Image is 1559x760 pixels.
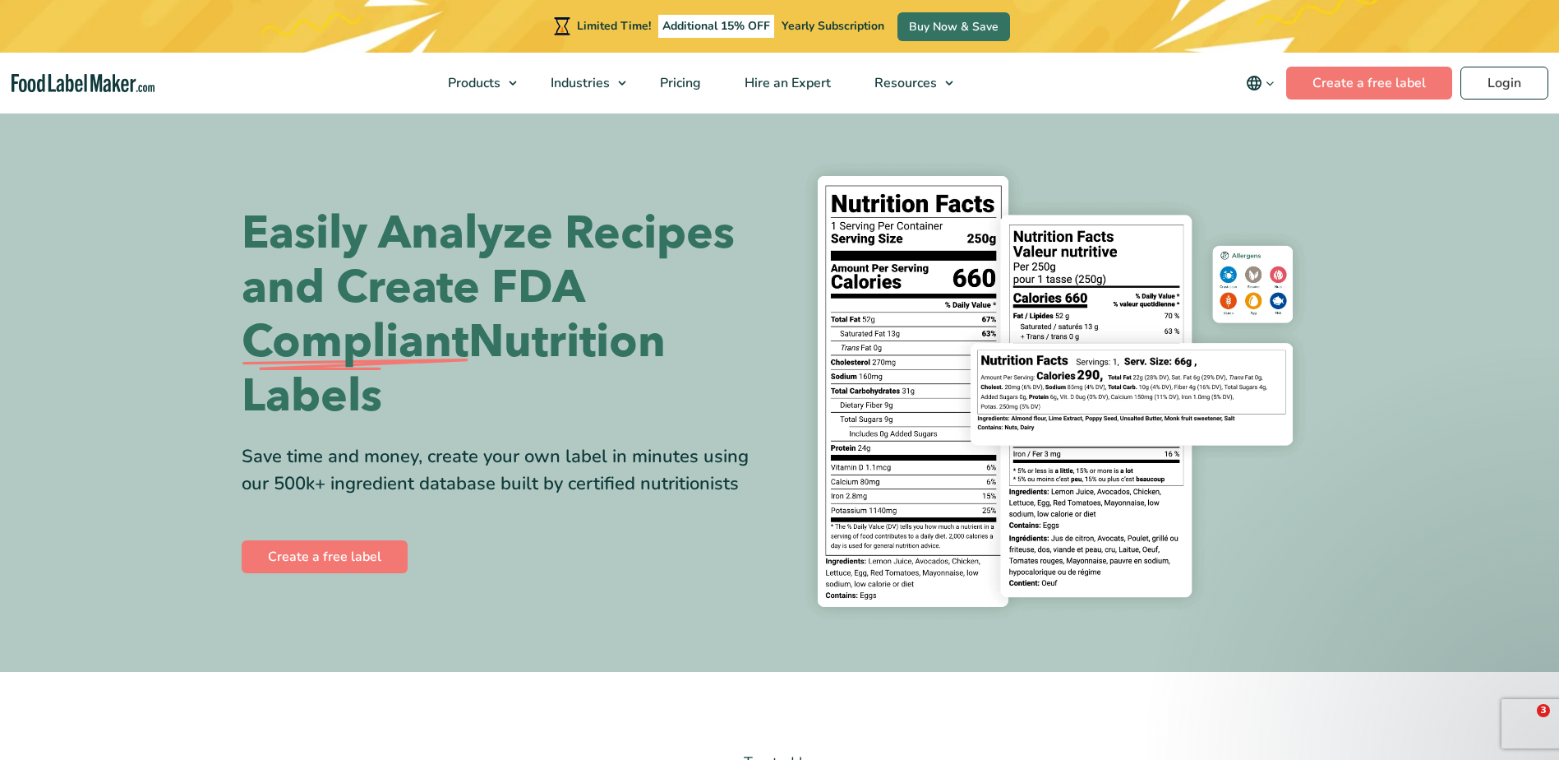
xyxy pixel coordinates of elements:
[723,53,849,114] a: Hire an Expert
[443,74,502,92] span: Products
[1503,704,1543,744] iframe: Intercom live chat
[1286,67,1452,100] a: Create a free label
[427,53,525,114] a: Products
[242,443,768,498] div: Save time and money, create your own label in minutes using our 500k+ ingredient database built b...
[529,53,634,114] a: Industries
[242,540,408,573] a: Create a free label
[782,18,884,34] span: Yearly Subscription
[242,206,768,424] h1: Easily Analyze Recipes and Create FDA Nutrition Labels
[1537,704,1550,717] span: 3
[577,18,651,34] span: Limited Time!
[655,74,703,92] span: Pricing
[546,74,611,92] span: Industries
[897,12,1010,41] a: Buy Now & Save
[740,74,833,92] span: Hire an Expert
[658,15,774,38] span: Additional 15% OFF
[639,53,719,114] a: Pricing
[869,74,939,92] span: Resources
[853,53,962,114] a: Resources
[242,315,468,369] span: Compliant
[1460,67,1548,100] a: Login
